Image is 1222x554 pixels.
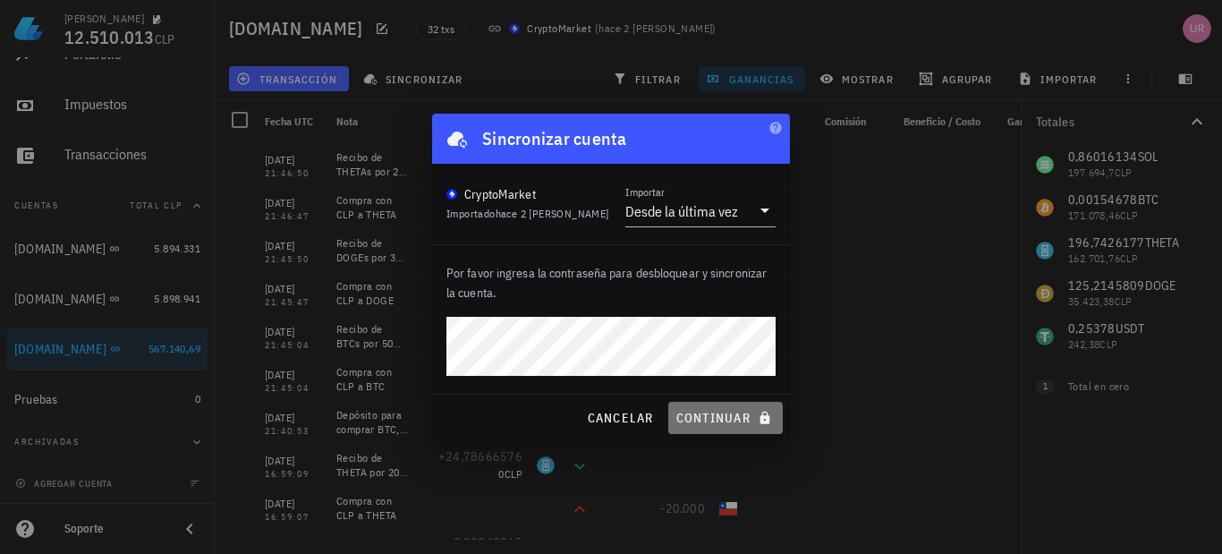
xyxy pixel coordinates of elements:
button: continuar [668,402,783,434]
div: Desde la última vez [625,202,738,220]
span: hace 2 [PERSON_NAME] [496,207,609,220]
p: Por favor ingresa la contraseña para desbloquear y sincronizar la cuenta. [446,263,776,303]
button: cancelar [579,402,660,434]
div: CryptoMarket [464,185,536,203]
img: CryptoMKT [446,189,457,200]
span: Importado [446,207,609,220]
span: continuar [675,410,776,426]
div: ImportarDesde la última vez [625,196,776,226]
label: Importar [625,185,665,199]
span: cancelar [586,410,653,426]
div: Sincronizar cuenta [482,124,627,153]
